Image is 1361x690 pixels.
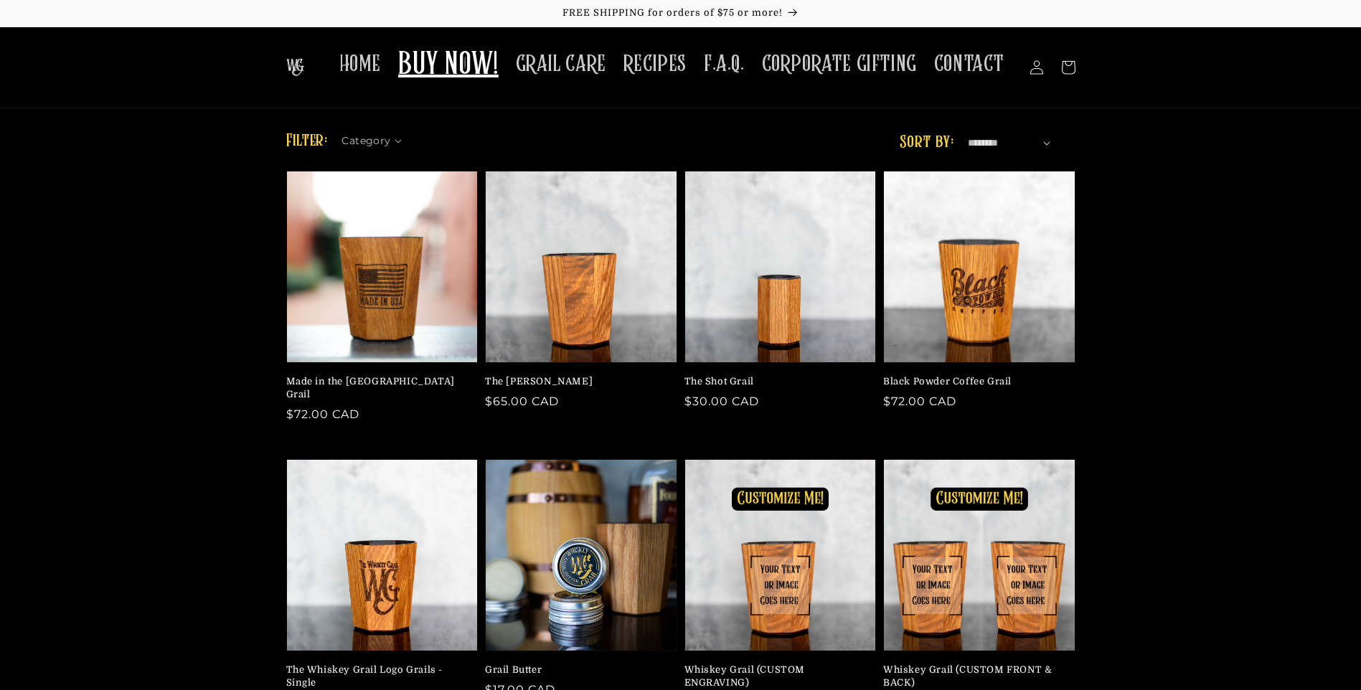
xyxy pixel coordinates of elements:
[695,42,753,87] a: F.A.Q.
[615,42,695,87] a: RECIPES
[704,50,745,78] span: F.A.Q.
[398,46,499,85] span: BUY NOW!
[753,42,926,87] a: CORPORATE GIFTING
[684,663,868,689] a: Whiskey Grail (CUSTOM ENGRAVING)
[623,50,687,78] span: RECIPES
[485,375,669,388] a: The [PERSON_NAME]
[342,130,410,145] summary: Category
[342,133,390,148] span: Category
[516,50,606,78] span: GRAIL CARE
[485,663,669,676] a: Grail Butter
[883,375,1067,388] a: Black Powder Coffee Grail
[926,42,1013,87] a: CONTACT
[507,42,615,87] a: GRAIL CARE
[339,50,381,78] span: HOME
[900,134,953,151] label: Sort by:
[14,7,1347,19] p: FREE SHIPPING for orders of $75 or more!
[331,42,390,87] a: HOME
[286,59,304,76] img: The Whiskey Grail
[286,128,328,154] h2: Filter:
[934,50,1004,78] span: CONTACT
[684,375,868,388] a: The Shot Grail
[762,50,917,78] span: CORPORATE GIFTING
[286,375,470,401] a: Made in the [GEOGRAPHIC_DATA] Grail
[286,663,470,689] a: The Whiskey Grail Logo Grails - Single
[390,37,507,94] a: BUY NOW!
[883,663,1067,689] a: Whiskey Grail (CUSTOM FRONT & BACK)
